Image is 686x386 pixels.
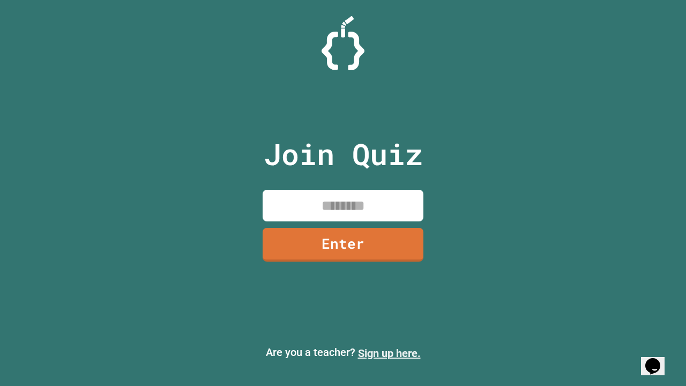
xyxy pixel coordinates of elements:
p: Join Quiz [264,132,423,176]
iframe: chat widget [641,343,675,375]
a: Sign up here. [358,347,421,360]
iframe: chat widget [597,296,675,342]
a: Enter [263,228,423,262]
img: Logo.svg [322,16,364,70]
p: Are you a teacher? [9,344,677,361]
